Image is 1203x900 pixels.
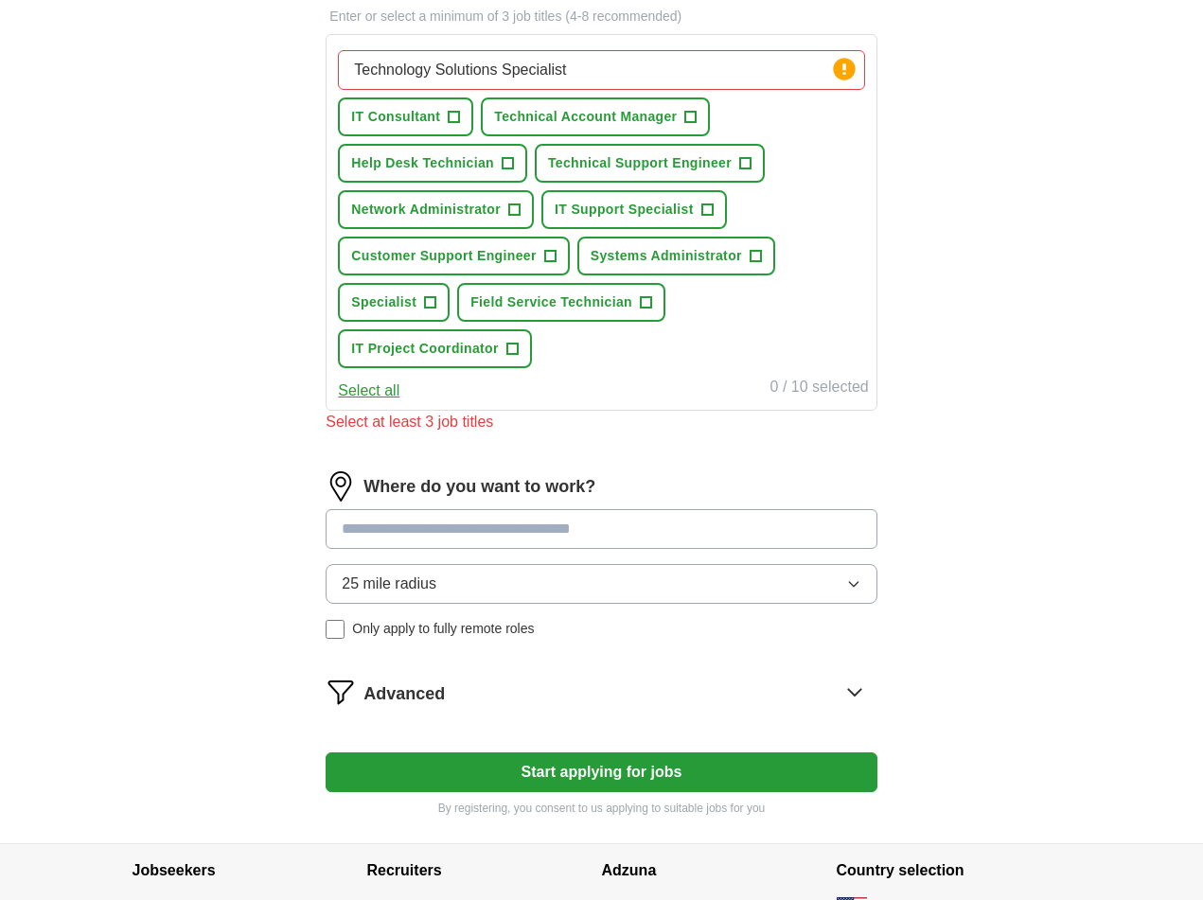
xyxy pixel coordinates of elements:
span: IT Project Coordinator [351,339,499,359]
button: Network Administrator [338,190,534,229]
button: IT Support Specialist [541,190,727,229]
button: IT Consultant [338,97,473,136]
button: Technical Support Engineer [535,144,765,183]
button: Technical Account Manager [481,97,710,136]
button: Systems Administrator [577,237,775,275]
span: Network Administrator [351,200,501,220]
button: Select all [338,379,399,402]
button: Start applying for jobs [326,752,876,792]
span: Technical Support Engineer [548,153,732,173]
div: Select at least 3 job titles [326,411,876,433]
button: 25 mile radius [326,564,876,604]
span: Customer Support Engineer [351,246,536,266]
label: Where do you want to work? [363,474,595,500]
span: IT Support Specialist [555,200,694,220]
button: Field Service Technician [457,283,665,322]
span: Advanced [363,681,445,707]
p: By registering, you consent to us applying to suitable jobs for you [326,800,876,817]
span: Specialist [351,292,416,312]
input: Type a job title and press enter [338,50,864,90]
span: Systems Administrator [591,246,742,266]
h4: Country selection [837,844,1071,897]
img: filter [326,677,356,707]
button: Help Desk Technician [338,144,527,183]
span: Field Service Technician [470,292,632,312]
span: Only apply to fully remote roles [352,619,534,639]
p: Enter or select a minimum of 3 job titles (4-8 recommended) [326,7,876,26]
input: Only apply to fully remote roles [326,620,345,639]
span: IT Consultant [351,107,440,127]
span: Help Desk Technician [351,153,494,173]
button: IT Project Coordinator [338,329,532,368]
button: Customer Support Engineer [338,237,569,275]
span: 25 mile radius [342,573,436,595]
img: location.png [326,471,356,502]
span: Technical Account Manager [494,107,677,127]
button: Specialist [338,283,450,322]
div: 0 / 10 selected [770,376,869,402]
